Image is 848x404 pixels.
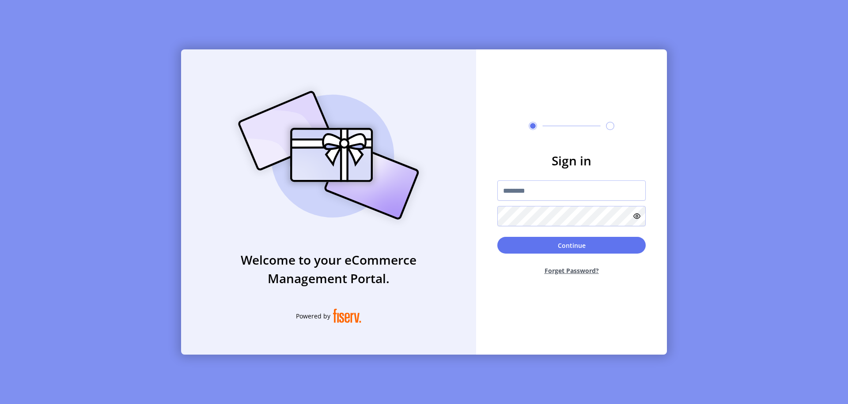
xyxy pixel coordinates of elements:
[497,151,646,170] h3: Sign in
[497,259,646,282] button: Forget Password?
[296,311,330,321] span: Powered by
[497,237,646,254] button: Continue
[225,81,432,229] img: card_Illustration.svg
[181,251,476,288] h3: Welcome to your eCommerce Management Portal.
